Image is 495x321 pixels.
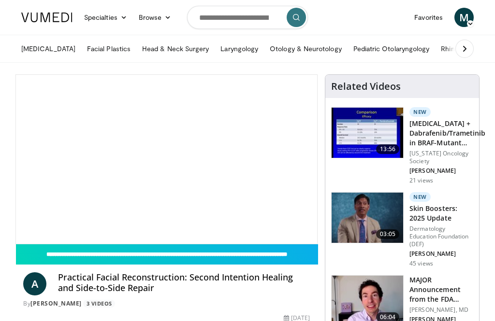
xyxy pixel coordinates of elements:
a: 03:05 New Skin Boosters: 2025 Update Dermatology Education Foundation (DEF) [PERSON_NAME] 45 views [331,192,473,267]
div: By [23,299,310,308]
img: VuMedi Logo [21,13,73,22]
img: ac96c57d-e06d-4717-9298-f980d02d5bc0.150x105_q85_crop-smart_upscale.jpg [332,108,403,158]
a: A [23,272,46,295]
video-js: Video Player [16,75,317,244]
a: M [454,8,474,27]
span: 03:05 [376,229,399,239]
p: 21 views [409,177,433,184]
a: Facial Plastics [81,39,136,58]
h3: Skin Boosters: 2025 Update [409,204,473,223]
p: [PERSON_NAME] [409,250,473,258]
h3: MAJOR Announcement from the FDA About [MEDICAL_DATA] Products | De… [409,275,473,304]
p: New [409,192,431,202]
img: 5d8405b0-0c3f-45ed-8b2f-ed15b0244802.150x105_q85_crop-smart_upscale.jpg [332,193,403,243]
span: 13:56 [376,144,399,154]
a: Specialties [78,8,133,27]
a: Browse [133,8,177,27]
p: 45 views [409,260,433,267]
input: Search topics, interventions [187,6,308,29]
p: [PERSON_NAME], MD [409,306,473,314]
h3: [MEDICAL_DATA] + Dabrafenib/Trametinib in BRAF-Mutant Anaplastic Thyr… [409,119,485,148]
a: [MEDICAL_DATA] [15,39,81,58]
a: 3 Videos [83,300,115,308]
p: New [409,107,431,117]
a: Otology & Neurotology [264,39,347,58]
a: Laryngology [215,39,264,58]
h4: Practical Facial Reconstruction: Second Intention Healing and Side-to-Side Repair [58,272,310,293]
a: Head & Neck Surgery [136,39,215,58]
a: Favorites [408,8,449,27]
h4: Related Videos [331,81,401,92]
p: [US_STATE] Oncology Society [409,150,485,165]
a: [PERSON_NAME] [30,299,82,307]
a: Pediatric Otolaryngology [348,39,436,58]
p: [PERSON_NAME] [409,167,485,175]
a: 13:56 New [MEDICAL_DATA] + Dabrafenib/Trametinib in BRAF-Mutant Anaplastic Thyr… [US_STATE] Oncol... [331,107,473,184]
p: Dermatology Education Foundation (DEF) [409,225,473,248]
